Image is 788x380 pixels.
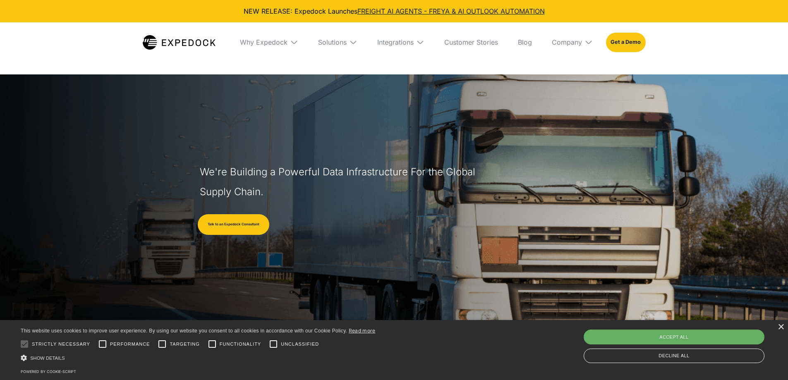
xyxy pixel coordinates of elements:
[778,324,784,330] div: Close
[21,354,376,362] div: Show details
[220,341,261,348] span: Functionality
[21,369,76,374] a: Powered by cookie-script
[318,38,347,46] div: Solutions
[30,356,65,361] span: Show details
[545,22,599,62] div: Company
[240,38,287,46] div: Why Expedock
[349,327,376,334] a: Read more
[281,341,319,348] span: Unclassified
[7,7,781,16] div: NEW RELEASE: Expedock Launches
[606,33,645,52] a: Get a Demo
[170,341,199,348] span: Targeting
[110,341,150,348] span: Performance
[438,22,505,62] a: Customer Stories
[584,330,764,344] div: Accept all
[511,22,539,62] a: Blog
[584,349,764,363] div: Decline all
[233,22,305,62] div: Why Expedock
[377,38,414,46] div: Integrations
[311,22,364,62] div: Solutions
[552,38,582,46] div: Company
[747,340,788,380] iframe: Chat Widget
[21,328,347,334] span: This website uses cookies to improve user experience. By using our website you consent to all coo...
[371,22,431,62] div: Integrations
[32,341,90,348] span: Strictly necessary
[198,214,269,235] a: Talk to an Expedock Consultant
[357,7,545,15] a: FREIGHT AI AGENTS - FREYA & AI OUTLOOK AUTOMATION
[200,162,479,202] h1: We're Building a Powerful Data Infrastructure For the Global Supply Chain.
